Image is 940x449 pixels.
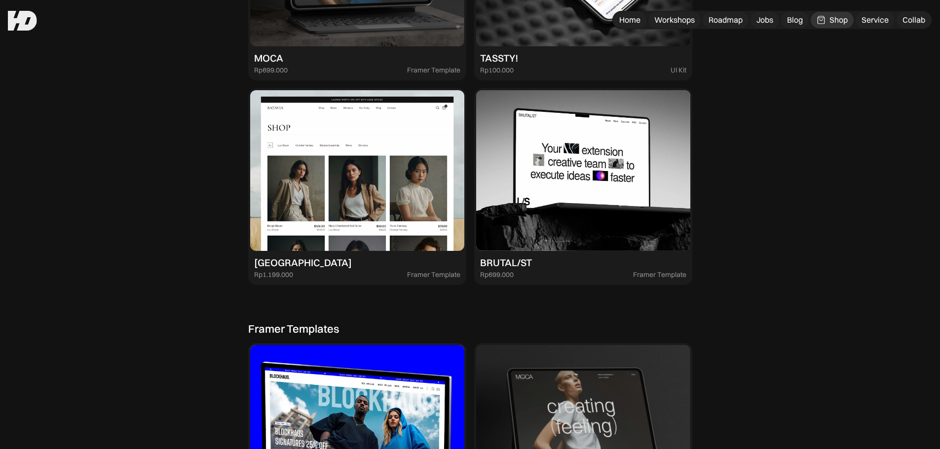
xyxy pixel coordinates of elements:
div: Rp699.000 [480,271,514,279]
a: Collab [897,12,931,28]
div: Rp699.000 [254,66,288,74]
div: Rp100.000 [480,66,514,74]
div: Shop [829,15,848,25]
a: Blog [781,12,809,28]
div: Workshops [654,15,695,25]
a: Jobs [751,12,779,28]
a: Shop [811,12,854,28]
div: UI Kit [671,66,686,74]
div: Collab [902,15,925,25]
div: BRUTAL/ST [480,257,532,269]
div: Rp1.199.000 [254,271,293,279]
a: BRUTAL/STRp699.000Framer Template [474,88,692,285]
div: [GEOGRAPHIC_DATA] [254,257,352,269]
div: TASSTY! [480,52,518,64]
div: MOCA [254,52,283,64]
div: Roadmap [709,15,743,25]
div: Framer Templates [248,322,339,335]
a: Home [613,12,646,28]
div: Home [619,15,640,25]
a: Service [856,12,895,28]
div: Framer Template [407,66,460,74]
div: Jobs [756,15,773,25]
a: [GEOGRAPHIC_DATA]Rp1.199.000Framer Template [248,88,466,285]
a: Roadmap [703,12,749,28]
div: Framer Template [407,271,460,279]
div: Service [862,15,889,25]
a: Workshops [648,12,701,28]
div: Framer Template [633,271,686,279]
div: Blog [787,15,803,25]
